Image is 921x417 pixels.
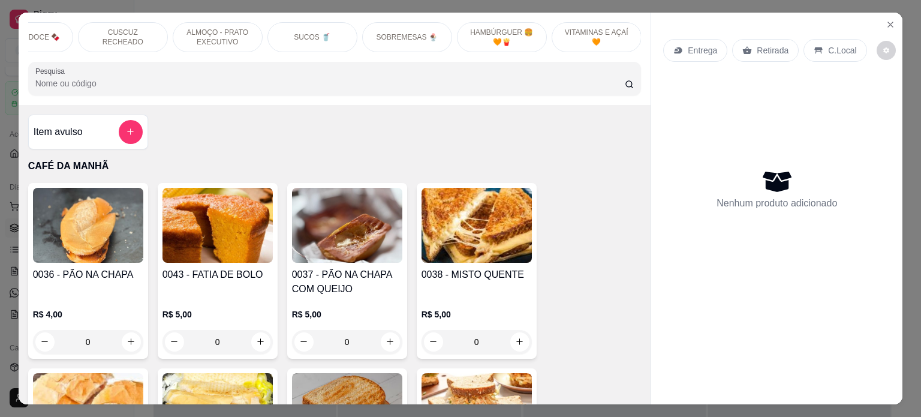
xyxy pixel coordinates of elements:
h4: Item avulso [34,125,83,139]
p: C.Local [828,44,856,56]
p: SUCOS 🥤 [294,32,330,42]
p: CAFÉ DA MANHÃ [28,159,642,173]
h4: 0038 - MISTO QUENTE [422,268,532,282]
p: R$ 5,00 [422,308,532,320]
h4: 0036 - PÃO NA CHAPA [33,268,143,282]
input: Pesquisa [35,77,625,89]
p: HAMBÚRGUER 🍔 🧡🍟 [467,28,537,47]
p: SOBREMESAS 🍨 [377,32,438,42]
h4: 0043 - FATIA DE BOLO [162,268,273,282]
img: product-image [422,188,532,263]
h4: 0037 - PÃO NA CHAPA COM QUEIJO [292,268,402,296]
button: decrease-product-quantity [877,41,896,60]
p: VITAMINAS E AÇAÍ 🧡 [562,28,631,47]
p: Nenhum produto adicionado [717,196,837,211]
img: product-image [292,188,402,263]
p: ALMOÇO - PRATO EXECUTIVO [183,28,252,47]
p: R$ 5,00 [292,308,402,320]
p: R$ 5,00 [162,308,273,320]
button: Close [881,15,900,34]
img: product-image [33,188,143,263]
img: product-image [162,188,273,263]
button: add-separate-item [119,120,143,144]
label: Pesquisa [35,66,69,76]
p: CUSCUZ RECHEADO [88,28,158,47]
p: Entrega [688,44,717,56]
p: Retirada [757,44,788,56]
p: R$ 4,00 [33,308,143,320]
